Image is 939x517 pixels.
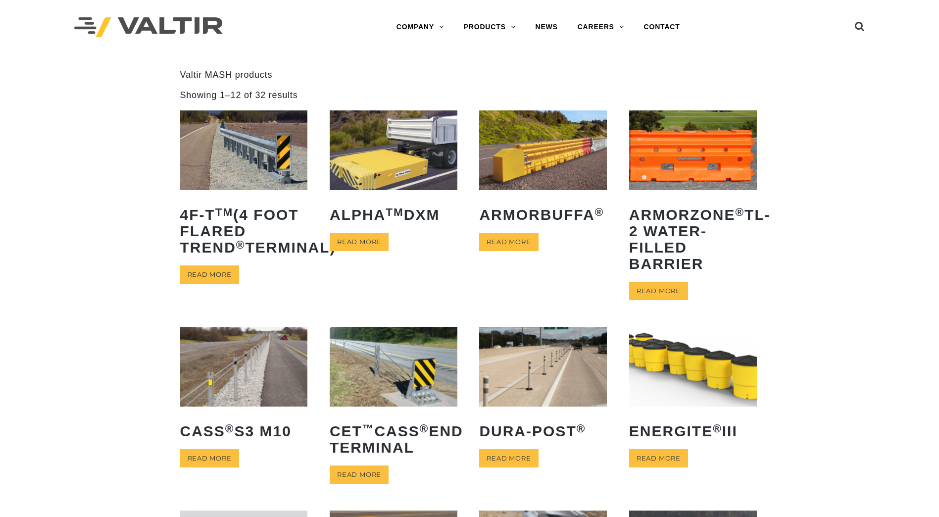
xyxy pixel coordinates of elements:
[362,422,375,435] sup: ™
[479,199,607,230] h2: ArmorBuffa
[479,449,538,467] a: Read more about “Dura-Post®”
[330,233,389,251] a: Read more about “ALPHATM DXM”
[479,110,607,230] a: ArmorBuffa®
[225,422,235,435] sup: ®
[634,17,690,37] a: CONTACT
[180,415,308,447] h2: CASS S3 M10
[568,17,634,37] a: CAREERS
[420,422,429,435] sup: ®
[180,110,308,263] a: 4F-TTM(4 Foot Flared TREND®Terminal)
[180,69,759,81] p: Valtir MASH products
[236,239,246,251] sup: ®
[454,17,526,37] a: PRODUCTS
[330,327,457,463] a: CET™CASS®End Terminal
[215,206,234,218] sup: TM
[180,449,239,467] a: Read more about “CASS® S3 M10”
[330,415,457,463] h2: CET CASS End Terminal
[479,233,538,251] a: Read more about “ArmorBuffa®”
[330,465,389,484] a: Read more about “CET™ CASS® End Terminal”
[629,415,757,447] h2: ENERGITE III
[180,265,239,284] a: Read more about “4F-TTM (4 Foot Flared TREND® Terminal)”
[479,327,607,447] a: Dura-Post®
[180,327,308,447] a: CASS®S3 M10
[180,90,298,101] p: Showing 1–12 of 32 results
[713,422,722,435] sup: ®
[74,17,223,38] img: Valtir
[735,206,744,218] sup: ®
[479,415,607,447] h2: Dura-Post
[330,199,457,230] h2: ALPHA DXM
[330,110,457,230] a: ALPHATMDXM
[595,206,604,218] sup: ®
[180,199,308,263] h2: 4F-T (4 Foot Flared TREND Terminal)
[629,110,757,279] a: ArmorZone®TL-2 Water-Filled Barrier
[526,17,568,37] a: NEWS
[387,17,454,37] a: COMPANY
[577,422,586,435] sup: ®
[629,199,757,279] h2: ArmorZone TL-2 Water-Filled Barrier
[629,449,688,467] a: Read more about “ENERGITE® III”
[386,206,404,218] sup: TM
[629,327,757,447] a: ENERGITE®III
[629,282,688,300] a: Read more about “ArmorZone® TL-2 Water-Filled Barrier”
